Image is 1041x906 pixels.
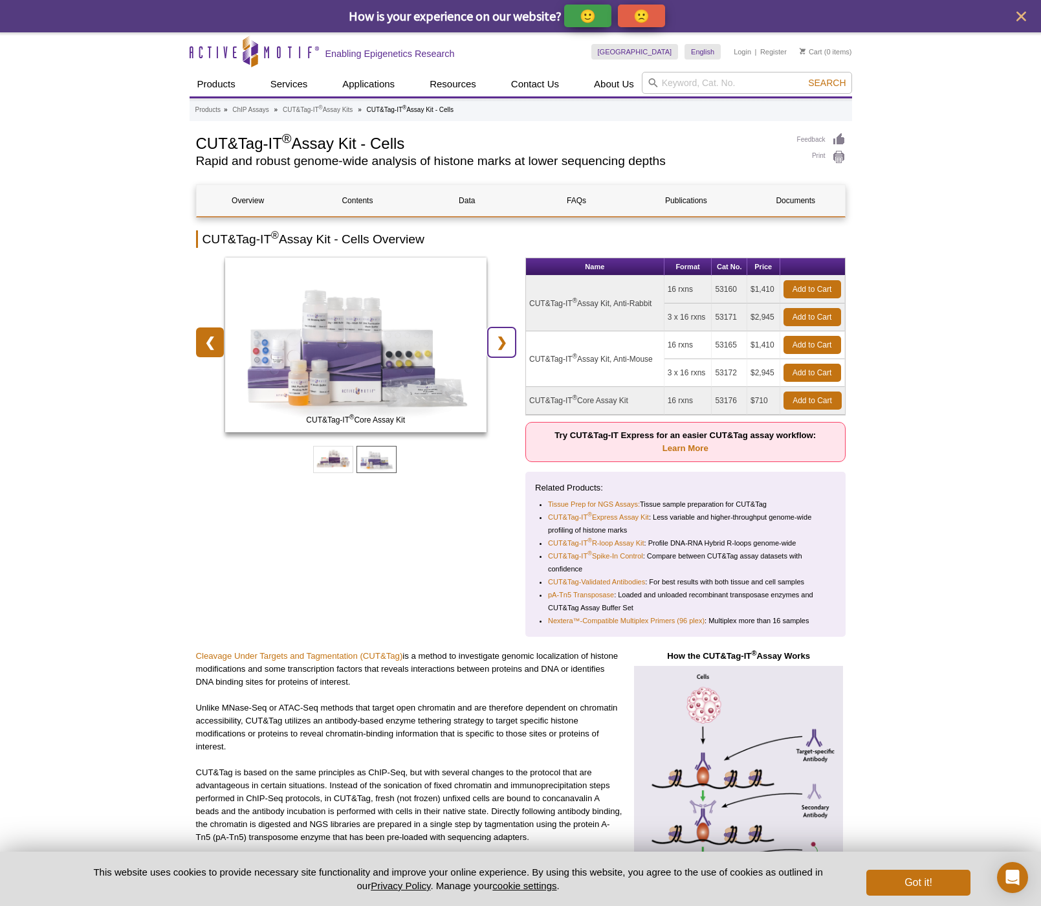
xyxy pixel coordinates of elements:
[751,649,756,657] sup: ®
[415,185,518,216] a: Data
[554,430,816,453] strong: Try CUT&Tag-IT Express for an easier CUT&Tag assay workflow:
[225,258,487,432] img: CUT&Tag-IT Assay Core Kit
[232,104,269,116] a: ChIP Assays
[587,538,592,544] sup: ®
[503,72,567,96] a: Contact Us
[747,331,780,359] td: $1,410
[349,414,354,421] sup: ®
[573,394,577,401] sup: ®
[488,327,516,357] a: ❯
[196,650,622,689] p: is a method to investigate genomic localization of histone modifications and some transcription f...
[196,651,403,661] a: Cleavage Under Targets and Tagmentation (CUT&Tag)
[800,48,805,54] img: Your Cart
[663,443,708,453] a: Learn More
[548,536,644,549] a: CUT&Tag-IT®R-loop Assay Kit
[525,185,628,216] a: FAQs
[535,481,836,494] p: Related Products:
[1013,8,1029,25] button: close
[747,387,780,415] td: $710
[664,387,712,415] td: 16 rxns
[492,880,556,891] button: cookie settings
[664,331,712,359] td: 16 rxns
[664,276,712,304] td: 16 rxns
[548,588,825,614] li: : Loaded and unloaded recombinant transposase enzymes and CUT&Tag Assay Buffer Set
[580,8,596,24] p: 🙂
[783,364,841,382] a: Add to Cart
[800,47,822,56] a: Cart
[228,414,484,426] span: CUT&Tag-IT Core Assay Kit
[573,297,577,304] sup: ®
[526,258,664,276] th: Name
[760,47,787,56] a: Register
[548,575,645,588] a: CUT&Tag-Validated Antibodies
[325,48,455,60] h2: Enabling Epigenetics Research
[282,131,292,146] sup: ®
[196,230,846,248] h2: CUT&Tag-IT Assay Kit - Cells Overview
[635,185,738,216] a: Publications
[747,304,780,331] td: $2,945
[548,511,649,524] a: CUT&Tag-IT®Express Assay Kit
[808,78,846,88] span: Search
[263,72,316,96] a: Services
[664,304,712,331] td: 3 x 16 rxns
[804,77,849,89] button: Search
[755,44,757,60] li: |
[225,258,487,436] a: CUT&Tag-IT Core Assay Kit
[664,359,712,387] td: 3 x 16 rxns
[196,702,622,753] p: Unlike MNase-Seq or ATAC-Seq methods that target open chromatin and are therefore dependent on ch...
[548,498,825,511] li: Tissue sample preparation for CUT&Tag
[271,230,279,241] sup: ®
[274,106,278,113] li: »
[197,185,300,216] a: Overview
[526,387,664,415] td: CUT&Tag-IT Core Assay Kit
[783,336,841,354] a: Add to Cart
[642,72,852,94] input: Keyword, Cat. No.
[800,44,852,60] li: (0 items)
[587,551,592,557] sup: ®
[744,185,847,216] a: Documents
[586,72,642,96] a: About Us
[712,387,747,415] td: 53176
[783,280,841,298] a: Add to Cart
[747,359,780,387] td: $2,945
[548,498,640,511] a: Tissue Prep for NGS Assays:
[71,865,846,892] p: This website uses cookies to provide necessary site functionality and improve your online experie...
[190,72,243,96] a: Products
[548,549,643,562] a: CUT&Tag-IT®Spike-In Control
[747,276,780,304] td: $1,410
[664,258,712,276] th: Format
[783,308,841,326] a: Add to Cart
[747,258,780,276] th: Price
[283,104,353,116] a: CUT&Tag-IT®Assay Kits
[548,511,825,536] li: : Less variable and higher-throughput genome-wide profiling of histone marks
[633,8,650,24] p: 🙁
[712,258,747,276] th: Cat No.
[866,870,970,896] button: Got it!
[195,104,221,116] a: Products
[548,588,614,601] a: pA-Tn5 Transposase
[402,104,406,111] sup: ®
[797,133,846,147] a: Feedback
[797,150,846,164] a: Print
[196,155,784,167] h2: Rapid and robust genome-wide analysis of histone marks at lower sequencing depths
[712,276,747,304] td: 53160
[997,862,1028,893] div: Open Intercom Messenger
[366,106,454,113] li: CUT&Tag-IT Assay Kit - Cells
[306,185,409,216] a: Contents
[358,106,362,113] li: »
[712,304,747,331] td: 53171
[422,72,484,96] a: Resources
[734,47,751,56] a: Login
[349,8,562,24] span: How is your experience on our website?
[712,331,747,359] td: 53165
[591,44,679,60] a: [GEOGRAPHIC_DATA]
[548,549,825,575] li: : Compare between CUT&Tag assay datasets with confidence
[196,133,784,152] h1: CUT&Tag-IT Assay Kit - Cells
[548,536,825,549] li: : Profile DNA-RNA Hybrid R-loops genome-wide
[526,276,664,331] td: CUT&Tag-IT Assay Kit, Anti-Rabbit
[587,512,592,518] sup: ®
[685,44,721,60] a: English
[334,72,402,96] a: Applications
[319,104,323,111] sup: ®
[783,392,842,410] a: Add to Cart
